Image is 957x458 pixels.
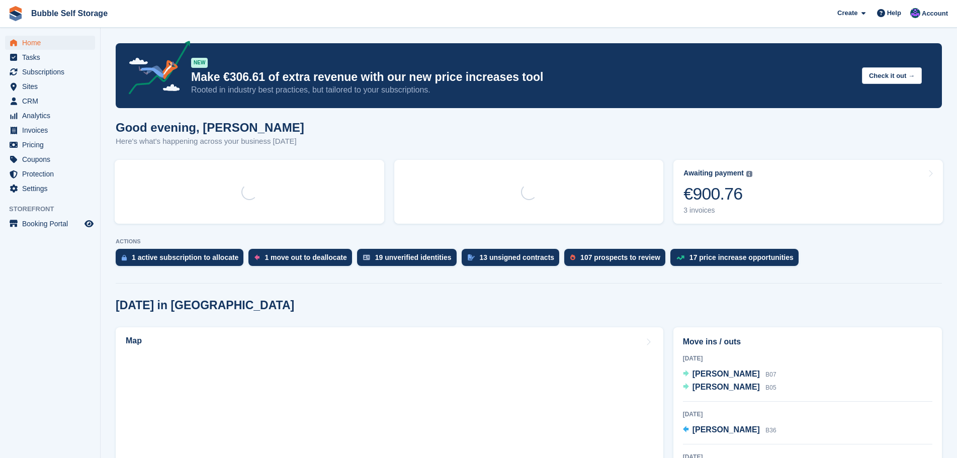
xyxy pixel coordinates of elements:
a: [PERSON_NAME] B36 [683,424,776,437]
img: prospect-51fa495bee0391a8d652442698ab0144808aea92771e9ea1ae160a38d050c398.svg [570,254,575,260]
img: move_outs_to_deallocate_icon-f764333ba52eb49d3ac5e1228854f67142a1ed5810a6f6cc68b1a99e826820c5.svg [254,254,259,260]
a: menu [5,138,95,152]
a: menu [5,79,95,94]
span: Invoices [22,123,82,137]
h1: Good evening, [PERSON_NAME] [116,121,304,134]
div: 3 invoices [683,206,752,215]
span: [PERSON_NAME] [692,370,760,378]
p: Here's what's happening across your business [DATE] [116,136,304,147]
span: [PERSON_NAME] [692,425,760,434]
img: verify_identity-adf6edd0f0f0b5bbfe63781bf79b02c33cf7c696d77639b501bdc392416b5a36.svg [363,254,370,260]
p: Rooted in industry best practices, but tailored to your subscriptions. [191,84,854,96]
a: [PERSON_NAME] B05 [683,381,776,394]
span: Settings [22,181,82,196]
div: 17 price increase opportunities [689,253,794,261]
div: [DATE] [683,354,932,363]
div: 1 active subscription to allocate [132,253,238,261]
span: Storefront [9,204,100,214]
a: menu [5,65,95,79]
a: menu [5,109,95,123]
p: Make €306.61 of extra revenue with our new price increases tool [191,70,854,84]
span: Home [22,36,82,50]
a: menu [5,181,95,196]
span: Help [887,8,901,18]
div: Awaiting payment [683,169,744,177]
img: stora-icon-8386f47178a22dfd0bd8f6a31ec36ba5ce8667c1dd55bd0f319d3a0aa187defe.svg [8,6,23,21]
span: Analytics [22,109,82,123]
span: CRM [22,94,82,108]
span: Account [922,9,948,19]
span: Tasks [22,50,82,64]
span: Sites [22,79,82,94]
a: 1 move out to deallocate [248,249,357,271]
img: price_increase_opportunities-93ffe204e8149a01c8c9dc8f82e8f89637d9d84a8eef4429ea346261dce0b2c0.svg [676,255,684,260]
a: menu [5,167,95,181]
a: Preview store [83,218,95,230]
div: [DATE] [683,410,932,419]
a: [PERSON_NAME] B07 [683,368,776,381]
div: 107 prospects to review [580,253,660,261]
span: Pricing [22,138,82,152]
img: active_subscription_to_allocate_icon-d502201f5373d7db506a760aba3b589e785aa758c864c3986d89f69b8ff3... [122,254,127,261]
div: 13 unsigned contracts [480,253,555,261]
a: menu [5,217,95,231]
a: menu [5,36,95,50]
button: Check it out → [862,67,922,84]
span: [PERSON_NAME] [692,383,760,391]
a: 107 prospects to review [564,249,670,271]
img: Stuart Jackson [910,8,920,18]
h2: Map [126,336,142,345]
div: NEW [191,58,208,68]
div: €900.76 [683,184,752,204]
span: B07 [765,371,776,378]
div: 19 unverified identities [375,253,452,261]
a: 19 unverified identities [357,249,462,271]
img: price-adjustments-announcement-icon-8257ccfd72463d97f412b2fc003d46551f7dbcb40ab6d574587a9cd5c0d94... [120,41,191,98]
a: 13 unsigned contracts [462,249,565,271]
h2: [DATE] in [GEOGRAPHIC_DATA] [116,299,294,312]
span: Create [837,8,857,18]
span: Coupons [22,152,82,166]
span: Booking Portal [22,217,82,231]
a: menu [5,152,95,166]
img: contract_signature_icon-13c848040528278c33f63329250d36e43548de30e8caae1d1a13099fd9432cc5.svg [468,254,475,260]
a: Bubble Self Storage [27,5,112,22]
span: Protection [22,167,82,181]
a: menu [5,123,95,137]
a: menu [5,50,95,64]
a: 17 price increase opportunities [670,249,804,271]
div: 1 move out to deallocate [265,253,346,261]
a: Awaiting payment €900.76 3 invoices [673,160,943,224]
p: ACTIONS [116,238,942,245]
a: menu [5,94,95,108]
a: 1 active subscription to allocate [116,249,248,271]
span: B05 [765,384,776,391]
h2: Move ins / outs [683,336,932,348]
span: B36 [765,427,776,434]
span: Subscriptions [22,65,82,79]
img: icon-info-grey-7440780725fd019a000dd9b08b2336e03edf1995a4989e88bcd33f0948082b44.svg [746,171,752,177]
